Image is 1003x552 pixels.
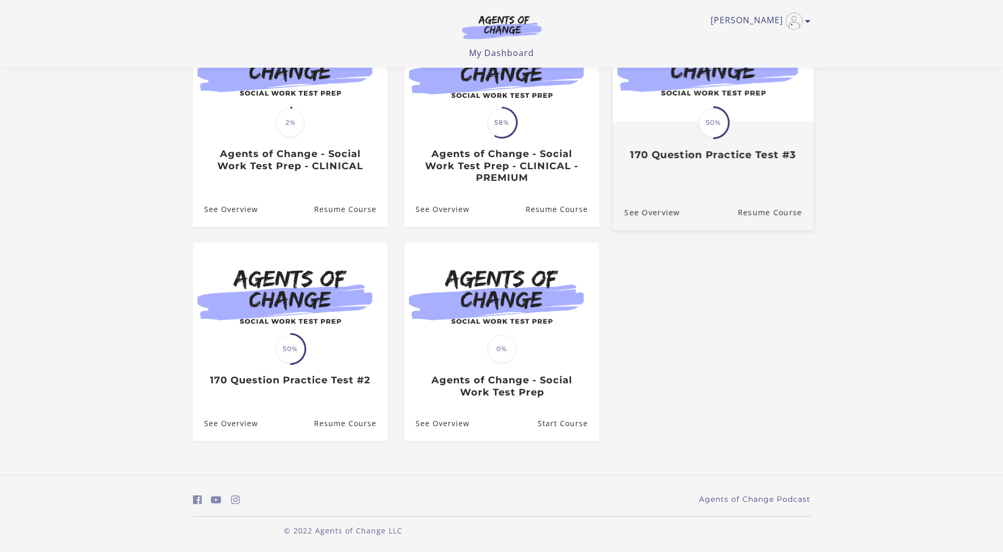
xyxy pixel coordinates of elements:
[469,47,534,59] a: My Dashboard
[314,407,387,441] a: 170 Question Practice Test #2: Resume Course
[204,374,376,387] h3: 170 Question Practice Test #2
[231,492,240,508] a: https://www.instagram.com/agentsofchangeprep/ (Open in a new window)
[193,525,493,536] p: © 2022 Agents of Change LLC
[404,407,470,441] a: Agents of Change - Social Work Test Prep: See Overview
[451,15,553,39] img: Agents of Change Logo
[314,192,387,226] a: Agents of Change - Social Work Test Prep - CLINICAL: Resume Course
[193,492,202,508] a: https://www.facebook.com/groups/aswbtestprep (Open in a new window)
[487,108,516,137] span: 58%
[624,149,802,161] h3: 170 Question Practice Test #3
[204,148,376,172] h3: Agents of Change - Social Work Test Prep - CLINICAL
[404,192,470,226] a: Agents of Change - Social Work Test Prep - CLINICAL - PREMIUM: See Overview
[612,194,679,229] a: 170 Question Practice Test #3: See Overview
[699,494,811,505] a: Agents of Change Podcast
[738,194,814,229] a: 170 Question Practice Test #3: Resume Course
[698,108,728,137] span: 50%
[193,192,258,226] a: Agents of Change - Social Work Test Prep - CLINICAL: See Overview
[537,407,599,441] a: Agents of Change - Social Work Test Prep: Resume Course
[711,13,805,30] a: Toggle menu
[211,495,222,505] i: https://www.youtube.com/c/AgentsofChangeTestPrepbyMeaganMitchell (Open in a new window)
[416,148,587,184] h3: Agents of Change - Social Work Test Prep - CLINICAL - PREMIUM
[487,335,516,363] span: 0%
[525,192,599,226] a: Agents of Change - Social Work Test Prep - CLINICAL - PREMIUM: Resume Course
[276,335,305,363] span: 50%
[416,374,587,398] h3: Agents of Change - Social Work Test Prep
[211,492,222,508] a: https://www.youtube.com/c/AgentsofChangeTestPrepbyMeaganMitchell (Open in a new window)
[193,495,202,505] i: https://www.facebook.com/groups/aswbtestprep (Open in a new window)
[231,495,240,505] i: https://www.instagram.com/agentsofchangeprep/ (Open in a new window)
[193,407,258,441] a: 170 Question Practice Test #2: See Overview
[276,108,305,137] span: 2%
